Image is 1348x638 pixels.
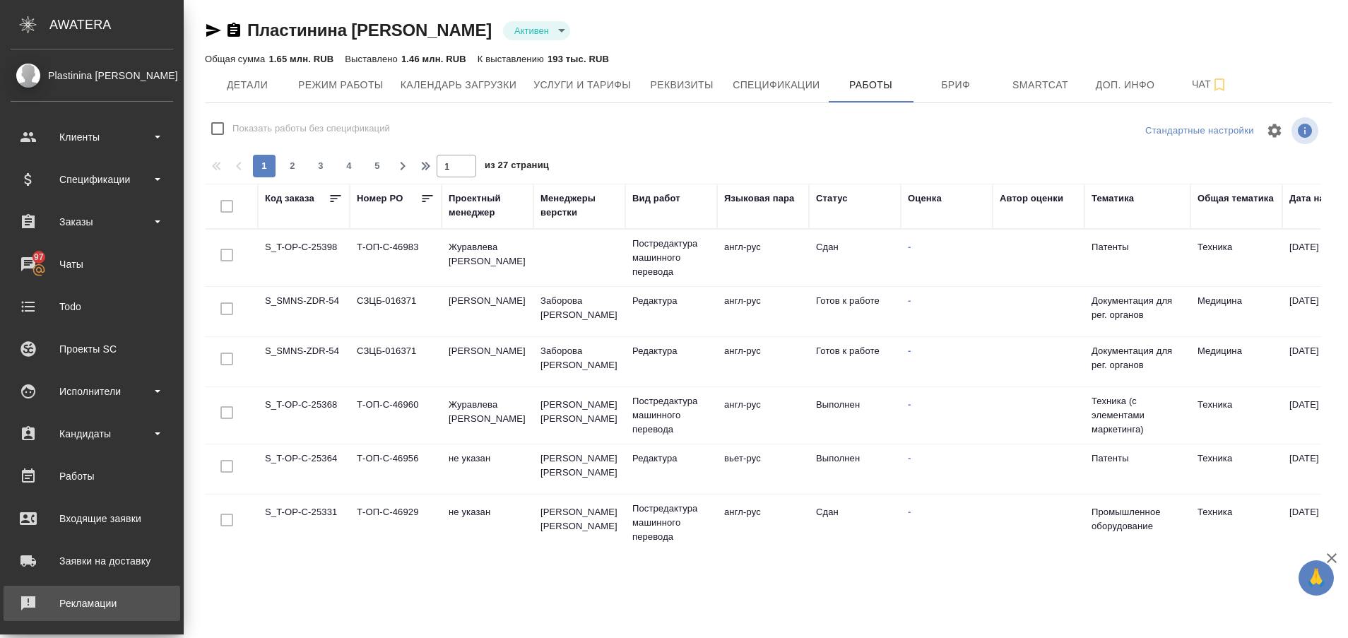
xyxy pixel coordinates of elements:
[1142,120,1258,142] div: split button
[485,157,549,177] span: из 27 страниц
[717,444,809,494] td: вьет-рус
[1190,498,1282,548] td: Техника
[4,459,180,494] a: Работы
[366,155,389,177] button: 5
[533,391,625,440] td: [PERSON_NAME] [PERSON_NAME]
[1092,505,1183,533] p: Промышленное оборудование
[258,391,350,440] td: S_T-OP-C-25368
[1190,233,1282,283] td: Техника
[1258,114,1291,148] span: Настроить таблицу
[1092,191,1134,206] div: Тематика
[922,76,990,94] span: Бриф
[11,338,173,360] div: Проекты SC
[632,294,710,308] p: Редактура
[1289,191,1346,206] div: Дата начала
[733,76,820,94] span: Спецификации
[11,593,173,614] div: Рекламации
[338,159,360,173] span: 4
[503,21,570,40] div: Активен
[4,331,180,367] a: Проекты SC
[908,295,911,306] a: -
[449,191,526,220] div: Проектный менеджер
[533,337,625,386] td: Заборова [PERSON_NAME]
[533,76,631,94] span: Услуги и тарифы
[350,287,442,336] td: СЗЦБ-016371
[717,498,809,548] td: англ-рус
[247,20,492,40] a: Пластинина [PERSON_NAME]
[350,391,442,440] td: Т-ОП-С-46960
[298,76,384,94] span: Режим работы
[258,233,350,283] td: S_T-OP-C-25398
[4,289,180,324] a: Todo
[258,337,350,386] td: S_SMNS-ZDR-54
[1190,391,1282,440] td: Техника
[11,68,173,83] div: Plastinina [PERSON_NAME]
[816,191,848,206] div: Статус
[258,287,350,336] td: S_SMNS-ZDR-54
[1092,76,1159,94] span: Доп. инфо
[265,191,314,206] div: Код заказа
[442,444,533,494] td: не указан
[4,586,180,621] a: Рекламации
[366,159,389,173] span: 5
[350,498,442,548] td: Т-ОП-С-46929
[1198,191,1274,206] div: Общая тематика
[442,337,533,386] td: [PERSON_NAME]
[11,211,173,232] div: Заказы
[724,191,795,206] div: Языковая пара
[478,54,548,64] p: К выставлению
[225,22,242,39] button: Скопировать ссылку
[268,54,333,64] p: 1.65 млн. RUB
[213,76,281,94] span: Детали
[442,287,533,336] td: [PERSON_NAME]
[1299,560,1334,596] button: 🙏
[648,76,716,94] span: Реквизиты
[205,54,268,64] p: Общая сумма
[809,498,901,548] td: Сдан
[540,191,618,220] div: Менеджеры верстки
[281,159,304,173] span: 2
[908,242,911,252] a: -
[510,25,553,37] button: Активен
[1190,337,1282,386] td: Медицина
[908,399,911,410] a: -
[717,337,809,386] td: англ-рус
[205,22,222,39] button: Скопировать ссылку для ЯМессенджера
[1190,287,1282,336] td: Медицина
[49,11,184,39] div: AWATERA
[338,155,360,177] button: 4
[632,237,710,279] p: Постредактура машинного перевода
[258,444,350,494] td: S_T-OP-C-25364
[258,498,350,548] td: S_T-OP-C-25331
[345,54,401,64] p: Выставлено
[11,126,173,148] div: Клиенты
[1211,76,1228,93] svg: Подписаться
[632,344,710,358] p: Редактура
[11,381,173,402] div: Исполнители
[281,155,304,177] button: 2
[1092,451,1183,466] p: Патенты
[4,501,180,536] a: Входящие заявки
[11,169,173,190] div: Спецификации
[533,444,625,494] td: [PERSON_NAME] [PERSON_NAME]
[632,451,710,466] p: Редактура
[442,233,533,283] td: Журавлева [PERSON_NAME]
[350,337,442,386] td: СЗЦБ-016371
[1190,444,1282,494] td: Техника
[11,254,173,275] div: Чаты
[350,444,442,494] td: Т-ОП-С-46956
[11,296,173,317] div: Todo
[442,498,533,548] td: не указан
[717,233,809,283] td: англ-рус
[309,159,332,173] span: 3
[717,391,809,440] td: англ-рус
[632,191,680,206] div: Вид работ
[232,122,390,136] span: Показать работы без спецификаций
[533,498,625,548] td: [PERSON_NAME] [PERSON_NAME]
[533,287,625,336] td: Заборова [PERSON_NAME]
[1007,76,1075,94] span: Smartcat
[357,191,403,206] div: Номер PO
[25,250,52,264] span: 97
[908,345,911,356] a: -
[442,391,533,440] td: Журавлева [PERSON_NAME]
